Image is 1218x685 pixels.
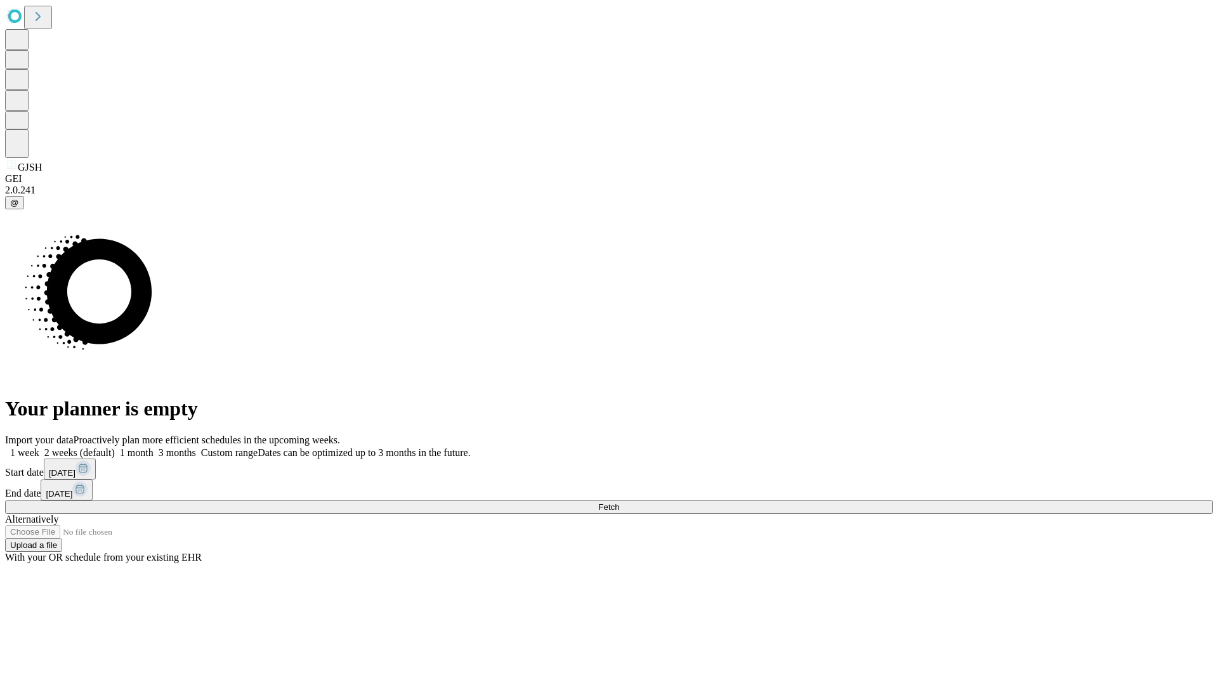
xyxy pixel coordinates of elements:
h1: Your planner is empty [5,397,1213,421]
span: @ [10,198,19,207]
span: With your OR schedule from your existing EHR [5,552,202,563]
span: Fetch [598,502,619,512]
span: Proactively plan more efficient schedules in the upcoming weeks. [74,434,340,445]
button: @ [5,196,24,209]
span: GJSH [18,162,42,173]
div: 2.0.241 [5,185,1213,196]
span: 1 week [10,447,39,458]
span: [DATE] [46,489,72,499]
span: Custom range [201,447,258,458]
span: 3 months [159,447,196,458]
span: Import your data [5,434,74,445]
button: [DATE] [41,480,93,500]
span: 1 month [120,447,154,458]
span: Dates can be optimized up to 3 months in the future. [258,447,470,458]
span: 2 weeks (default) [44,447,115,458]
button: Upload a file [5,538,62,552]
div: GEI [5,173,1213,185]
button: Fetch [5,500,1213,514]
div: Start date [5,459,1213,480]
button: [DATE] [44,459,96,480]
span: Alternatively [5,514,58,525]
div: End date [5,480,1213,500]
span: [DATE] [49,468,75,478]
